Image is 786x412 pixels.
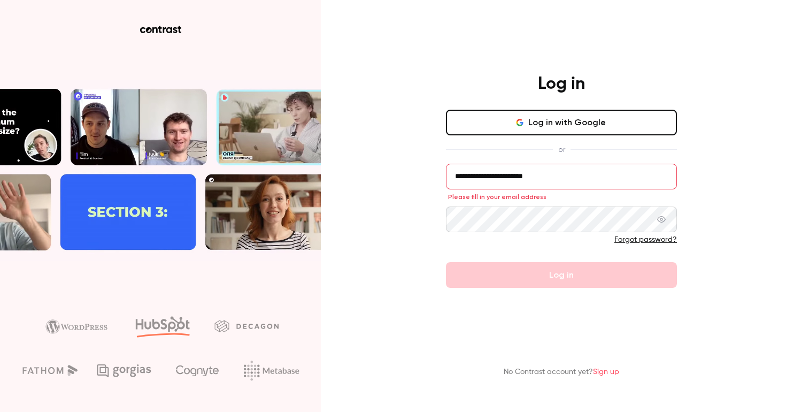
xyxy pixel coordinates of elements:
h4: Log in [538,73,585,95]
a: Sign up [593,368,619,376]
a: Forgot password? [614,236,677,243]
span: Please fill in your email address [448,193,546,201]
p: No Contrast account yet? [504,367,619,378]
img: decagon [214,320,279,332]
button: Log in with Google [446,110,677,135]
span: or [553,144,571,155]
